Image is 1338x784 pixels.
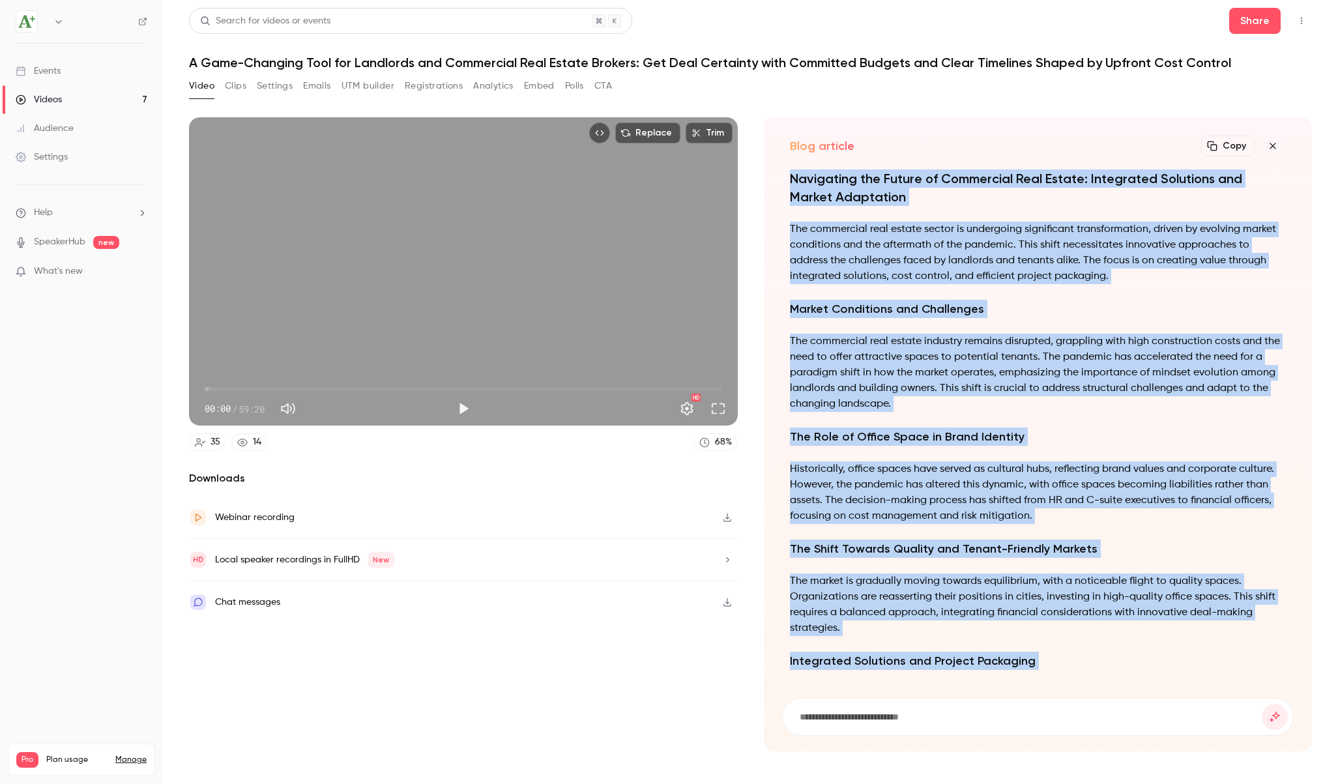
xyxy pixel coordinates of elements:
[115,755,147,765] a: Manage
[215,552,394,568] div: Local speaker recordings in FullHD
[615,123,680,143] button: Replace
[1229,8,1281,34] button: Share
[34,265,83,278] span: What's new
[790,461,1287,524] p: Historically, office spaces have served as cultural hubs, reflecting brand values and corporate c...
[93,236,119,249] span: new
[189,471,738,486] h2: Downloads
[790,138,854,154] h2: Blog article
[565,76,584,96] button: Polls
[674,396,700,422] button: Settings
[225,76,246,96] button: Clips
[691,394,701,401] div: HD
[253,435,261,449] div: 14
[215,594,280,610] div: Chat messages
[473,76,514,96] button: Analytics
[342,76,394,96] button: UTM builder
[790,222,1287,284] p: The commercial real estate sector is undergoing significant transformation, driven by evolving ma...
[589,123,610,143] button: Embed video
[205,402,265,416] div: 00:00
[1201,136,1255,156] button: Copy
[189,55,1312,70] h1: A Game-Changing Tool for Landlords and Commercial Real Estate Brokers: Get Deal Certainty with Co...
[686,123,733,143] button: Trim
[16,151,68,164] div: Settings
[132,266,147,278] iframe: Noticeable Trigger
[215,510,295,525] div: Webinar recording
[594,76,612,96] button: CTA
[524,76,555,96] button: Embed
[705,396,731,422] button: Full screen
[790,652,1287,670] h2: Integrated Solutions and Project Packaging
[239,402,265,416] span: 59:20
[16,752,38,768] span: Pro
[16,122,74,135] div: Audience
[211,435,220,449] div: 35
[275,396,301,422] button: Mute
[231,433,267,451] a: 14
[790,573,1287,636] p: The market is gradually moving towards equilibrium, with a noticeable flight to quality spaces. O...
[790,428,1287,446] h2: The Role of Office Space in Brand Identity
[790,334,1287,412] p: The commercial real estate industry remains disrupted, grappling with high construction costs and...
[368,552,394,568] span: New
[715,435,732,449] div: 68 %
[693,433,738,451] a: 68%
[16,65,61,78] div: Events
[790,169,1287,206] h1: Navigating the Future of Commercial Real Estate: Integrated Solutions and Market Adaptation
[189,76,214,96] button: Video
[232,402,237,416] span: /
[16,206,147,220] li: help-dropdown-opener
[405,76,463,96] button: Registrations
[189,433,226,451] a: 35
[200,14,330,28] div: Search for videos or events
[257,76,293,96] button: Settings
[790,540,1287,558] h2: The Shift Towards Quality and Tenant-Friendly Markets
[16,93,62,106] div: Videos
[205,402,231,416] span: 00:00
[790,300,1287,318] h2: Market Conditions and Challenges
[303,76,330,96] button: Emails
[1291,10,1312,31] button: Top Bar Actions
[450,396,476,422] button: Play
[34,235,85,249] a: SpeakerHub
[46,755,108,765] span: Plan usage
[34,206,53,220] span: Help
